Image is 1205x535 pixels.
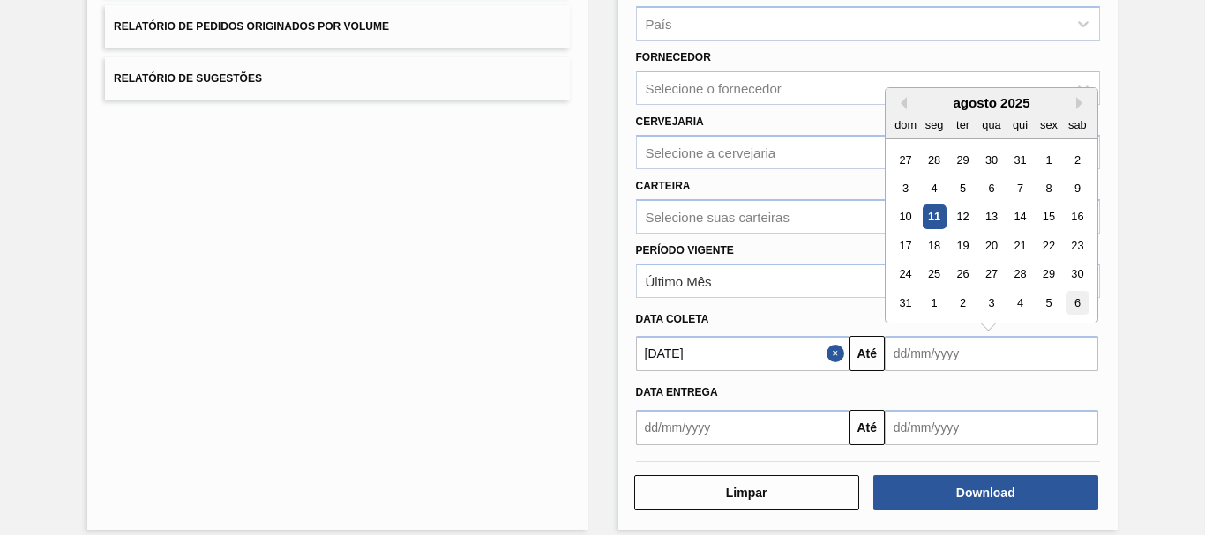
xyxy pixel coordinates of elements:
[951,291,975,315] div: Choose terça-feira, 2 de setembro de 2025
[1037,263,1060,286] div: Choose sexta-feira, 29 de agosto de 2025
[951,176,975,200] div: Choose terça-feira, 5 de agosto de 2025
[636,410,849,445] input: dd/mm/yyyy
[979,176,1003,200] div: Choose quarta-feira, 6 de agosto de 2025
[922,176,946,200] div: Choose segunda-feira, 4 de agosto de 2025
[636,51,711,63] label: Fornecedor
[849,336,885,371] button: Até
[1066,113,1089,137] div: sab
[1008,148,1032,172] div: Choose quinta-feira, 31 de julho de 2025
[922,291,946,315] div: Choose segunda-feira, 1 de setembro de 2025
[1066,205,1089,229] div: Choose sábado, 16 de agosto de 2025
[894,234,917,257] div: Choose domingo, 17 de agosto de 2025
[636,313,709,325] span: Data coleta
[951,234,975,257] div: Choose terça-feira, 19 de agosto de 2025
[646,17,672,32] div: País
[1008,176,1032,200] div: Choose quinta-feira, 7 de agosto de 2025
[979,234,1003,257] div: Choose quarta-feira, 20 de agosto de 2025
[1037,205,1060,229] div: Choose sexta-feira, 15 de agosto de 2025
[646,81,782,96] div: Selecione o fornecedor
[922,148,946,172] div: Choose segunda-feira, 28 de julho de 2025
[1037,291,1060,315] div: Choose sexta-feira, 5 de setembro de 2025
[634,475,859,510] button: Limpar
[114,20,389,33] span: Relatório de Pedidos Originados por Volume
[894,97,907,109] button: Previous Month
[646,145,776,160] div: Selecione a cervejaria
[979,263,1003,286] div: Choose quarta-feira, 27 de agosto de 2025
[894,205,917,229] div: Choose domingo, 10 de agosto de 2025
[891,145,1091,317] div: month 2025-08
[1008,291,1032,315] div: Choose quinta-feira, 4 de setembro de 2025
[922,234,946,257] div: Choose segunda-feira, 18 de agosto de 2025
[1066,148,1089,172] div: Choose sábado, 2 de agosto de 2025
[636,386,718,398] span: Data entrega
[873,475,1098,510] button: Download
[1037,234,1060,257] div: Choose sexta-feira, 22 de agosto de 2025
[885,336,1098,371] input: dd/mm/yyyy
[1066,234,1089,257] div: Choose sábado, 23 de agosto de 2025
[646,273,712,288] div: Último Mês
[922,263,946,286] div: Choose segunda-feira, 25 de agosto de 2025
[1008,113,1032,137] div: qui
[979,291,1003,315] div: Choose quarta-feira, 3 de setembro de 2025
[646,209,790,224] div: Selecione suas carteiras
[951,113,975,137] div: ter
[951,263,975,286] div: Choose terça-feira, 26 de agosto de 2025
[894,113,917,137] div: dom
[1066,263,1089,286] div: Choose sábado, 30 de agosto de 2025
[951,148,975,172] div: Choose terça-feira, 29 de julho de 2025
[636,336,849,371] input: dd/mm/yyyy
[1008,205,1032,229] div: Choose quinta-feira, 14 de agosto de 2025
[1037,176,1060,200] div: Choose sexta-feira, 8 de agosto de 2025
[1076,97,1089,109] button: Next Month
[922,205,946,229] div: Choose segunda-feira, 11 de agosto de 2025
[894,263,917,286] div: Choose domingo, 24 de agosto de 2025
[979,205,1003,229] div: Choose quarta-feira, 13 de agosto de 2025
[1037,113,1060,137] div: sex
[636,115,704,128] label: Cervejaria
[894,148,917,172] div: Choose domingo, 27 de julho de 2025
[1037,148,1060,172] div: Choose sexta-feira, 1 de agosto de 2025
[951,205,975,229] div: Choose terça-feira, 12 de agosto de 2025
[894,176,917,200] div: Choose domingo, 3 de agosto de 2025
[979,148,1003,172] div: Choose quarta-feira, 30 de julho de 2025
[105,5,569,48] button: Relatório de Pedidos Originados por Volume
[1066,176,1089,200] div: Choose sábado, 9 de agosto de 2025
[1066,291,1089,315] div: Choose sábado, 6 de setembro de 2025
[885,410,1098,445] input: dd/mm/yyyy
[979,113,1003,137] div: qua
[636,180,691,192] label: Carteira
[114,72,262,85] span: Relatório de Sugestões
[886,95,1097,110] div: agosto 2025
[894,291,917,315] div: Choose domingo, 31 de agosto de 2025
[1008,234,1032,257] div: Choose quinta-feira, 21 de agosto de 2025
[1008,263,1032,286] div: Choose quinta-feira, 28 de agosto de 2025
[922,113,946,137] div: seg
[849,410,885,445] button: Até
[105,57,569,100] button: Relatório de Sugestões
[827,336,849,371] button: Close
[636,244,734,256] label: Período Vigente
